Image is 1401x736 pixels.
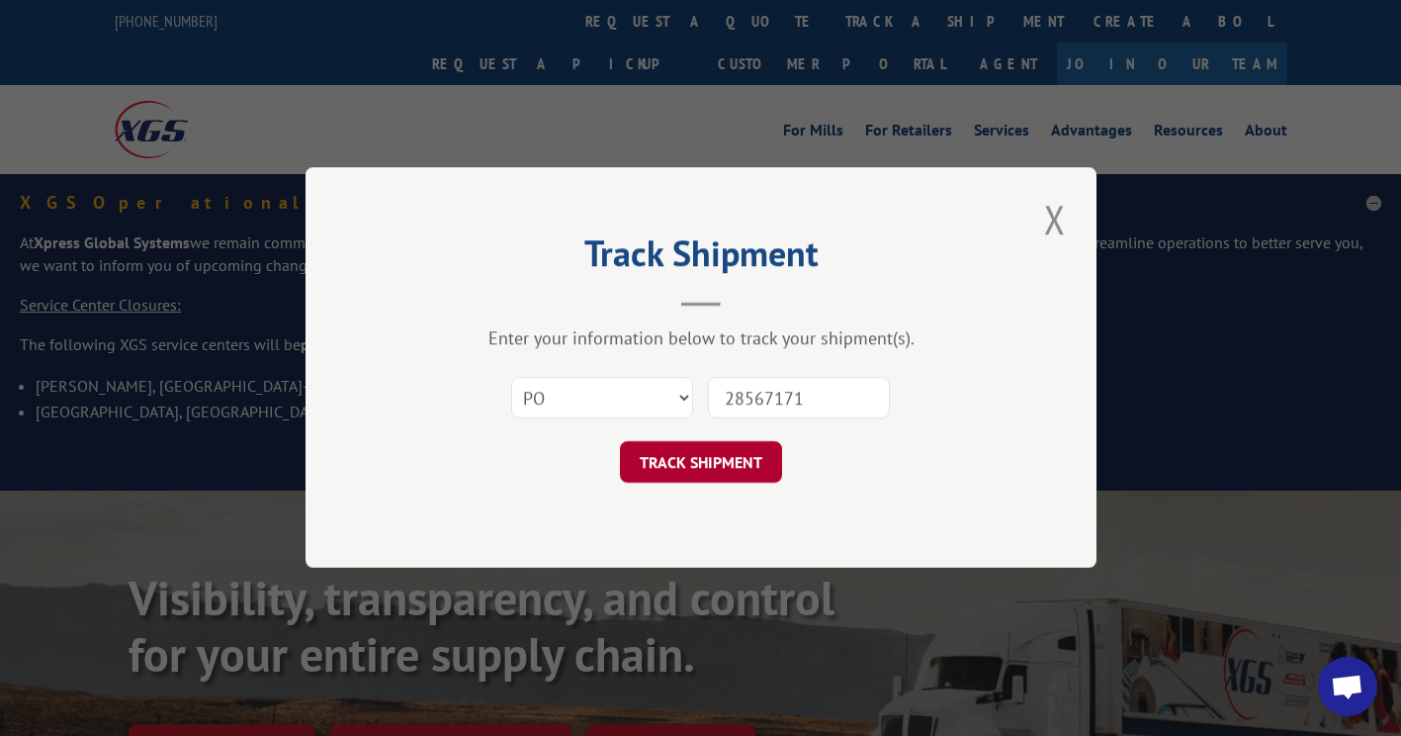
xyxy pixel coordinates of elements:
button: Close modal [1038,192,1072,246]
button: TRACK SHIPMENT [620,442,782,484]
h2: Track Shipment [404,239,998,277]
a: Open chat [1318,657,1377,716]
div: Enter your information below to track your shipment(s). [404,327,998,350]
input: Number(s) [708,378,890,419]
